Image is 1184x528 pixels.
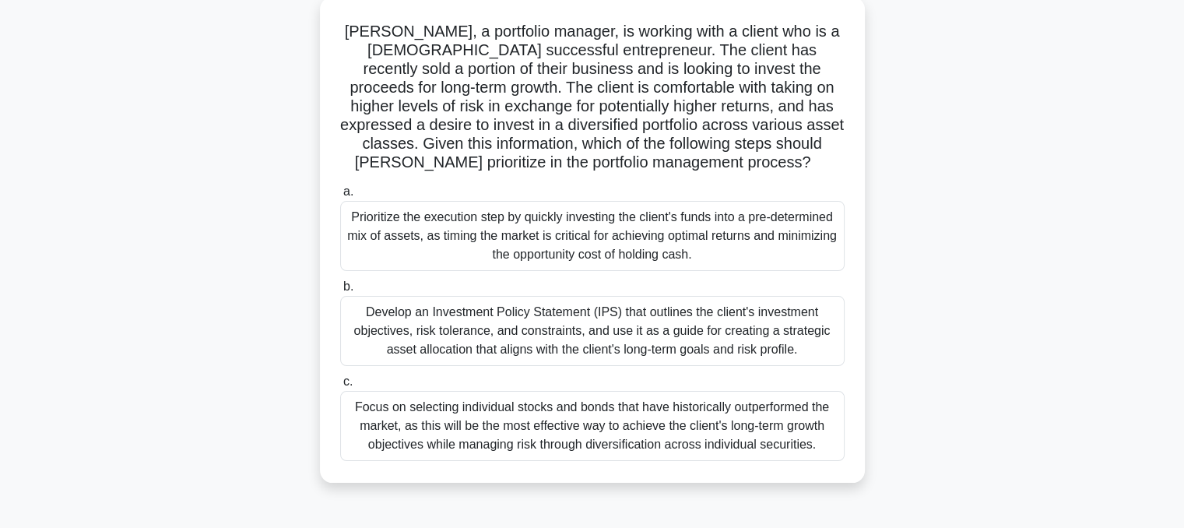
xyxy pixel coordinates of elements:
[340,201,845,271] div: Prioritize the execution step by quickly investing the client's funds into a pre-determined mix o...
[343,375,353,388] span: c.
[343,280,353,293] span: b.
[340,391,845,461] div: Focus on selecting individual stocks and bonds that have historically outperformed the market, as...
[339,22,846,173] h5: [PERSON_NAME], a portfolio manager, is working with a client who is a [DEMOGRAPHIC_DATA] successf...
[343,185,353,198] span: a.
[340,296,845,366] div: Develop an Investment Policy Statement (IPS) that outlines the client's investment objectives, ri...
